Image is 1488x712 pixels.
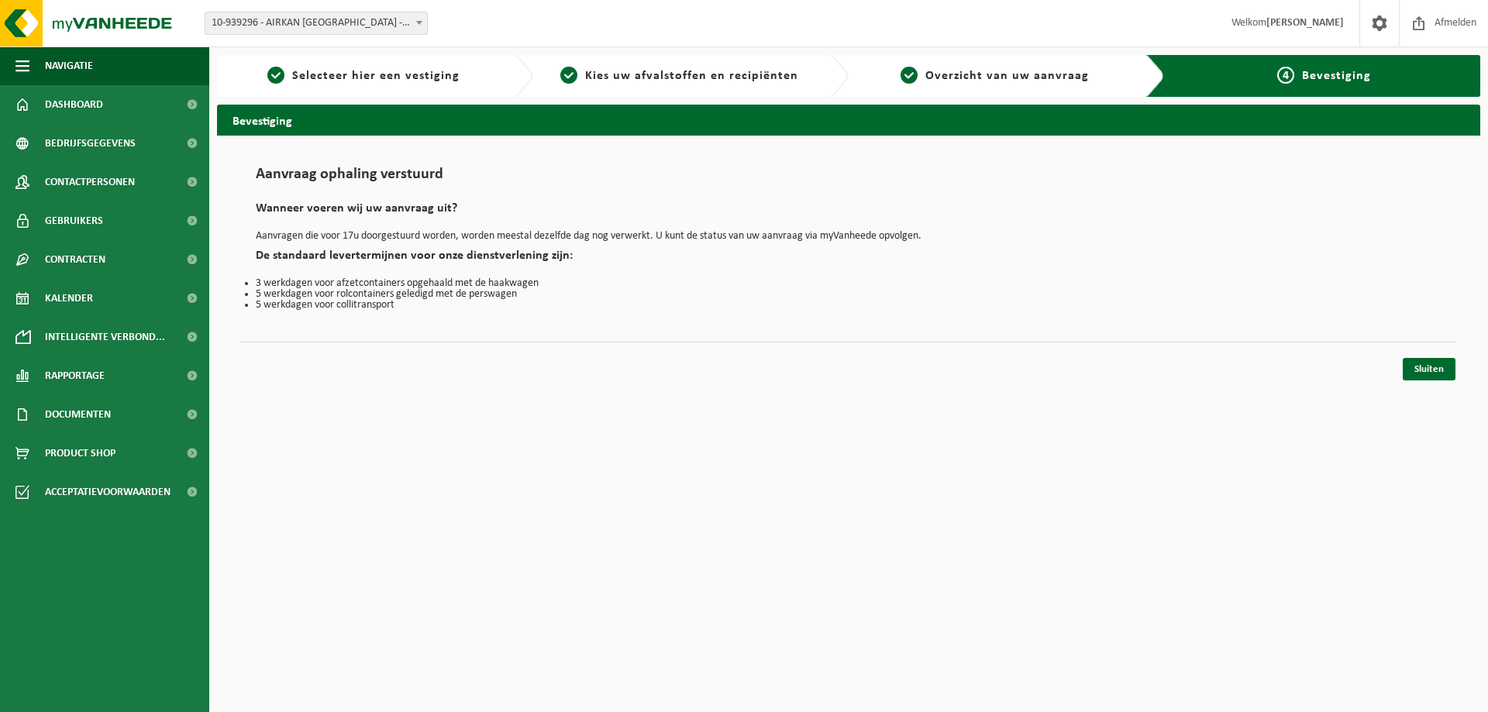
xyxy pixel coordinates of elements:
li: 5 werkdagen voor collitransport [256,300,1441,311]
span: Intelligente verbond... [45,318,165,356]
span: Contactpersonen [45,163,135,201]
span: Kies uw afvalstoffen en recipiënten [585,70,798,82]
span: Bedrijfsgegevens [45,124,136,163]
span: Documenten [45,395,111,434]
span: 10-939296 - AIRKAN NV - OUDENAARDE [205,12,427,34]
h1: Aanvraag ophaling verstuurd [256,167,1441,191]
h2: Bevestiging [217,105,1480,135]
span: Overzicht van uw aanvraag [925,70,1089,82]
span: 2 [560,67,577,84]
span: 3 [901,67,918,84]
a: 2Kies uw afvalstoffen en recipiënten [541,67,818,85]
p: Aanvragen die voor 17u doorgestuurd worden, worden meestal dezelfde dag nog verwerkt. U kunt de s... [256,231,1441,242]
span: Navigatie [45,46,93,85]
a: 3Overzicht van uw aanvraag [856,67,1134,85]
span: 10-939296 - AIRKAN NV - OUDENAARDE [205,12,428,35]
h2: De standaard levertermijnen voor onze dienstverlening zijn: [256,249,1441,270]
li: 5 werkdagen voor rolcontainers geledigd met de perswagen [256,289,1441,300]
span: Dashboard [45,85,103,124]
span: Acceptatievoorwaarden [45,473,170,511]
span: Gebruikers [45,201,103,240]
span: Kalender [45,279,93,318]
strong: [PERSON_NAME] [1266,17,1344,29]
span: Contracten [45,240,105,279]
a: 1Selecteer hier een vestiging [225,67,502,85]
span: Product Shop [45,434,115,473]
h2: Wanneer voeren wij uw aanvraag uit? [256,202,1441,223]
li: 3 werkdagen voor afzetcontainers opgehaald met de haakwagen [256,278,1441,289]
a: Sluiten [1403,358,1455,380]
span: Bevestiging [1302,70,1371,82]
span: Rapportage [45,356,105,395]
span: Selecteer hier een vestiging [292,70,460,82]
span: 4 [1277,67,1294,84]
span: 1 [267,67,284,84]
